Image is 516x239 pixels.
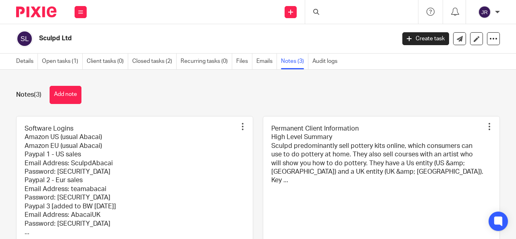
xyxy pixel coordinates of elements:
a: Client tasks (0) [87,54,128,69]
a: Closed tasks (2) [132,54,177,69]
button: Add note [50,86,81,104]
a: Open tasks (1) [42,54,83,69]
a: Audit logs [312,54,341,69]
img: svg%3E [478,6,491,19]
h2: Sculpd Ltd [39,34,320,43]
a: Emails [256,54,277,69]
h1: Notes [16,91,42,99]
a: Recurring tasks (0) [181,54,232,69]
img: Pixie [16,6,56,17]
a: Create task [402,32,449,45]
img: svg%3E [16,30,33,47]
a: Files [236,54,252,69]
a: Details [16,54,38,69]
a: Notes (3) [281,54,308,69]
span: (3) [34,91,42,98]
